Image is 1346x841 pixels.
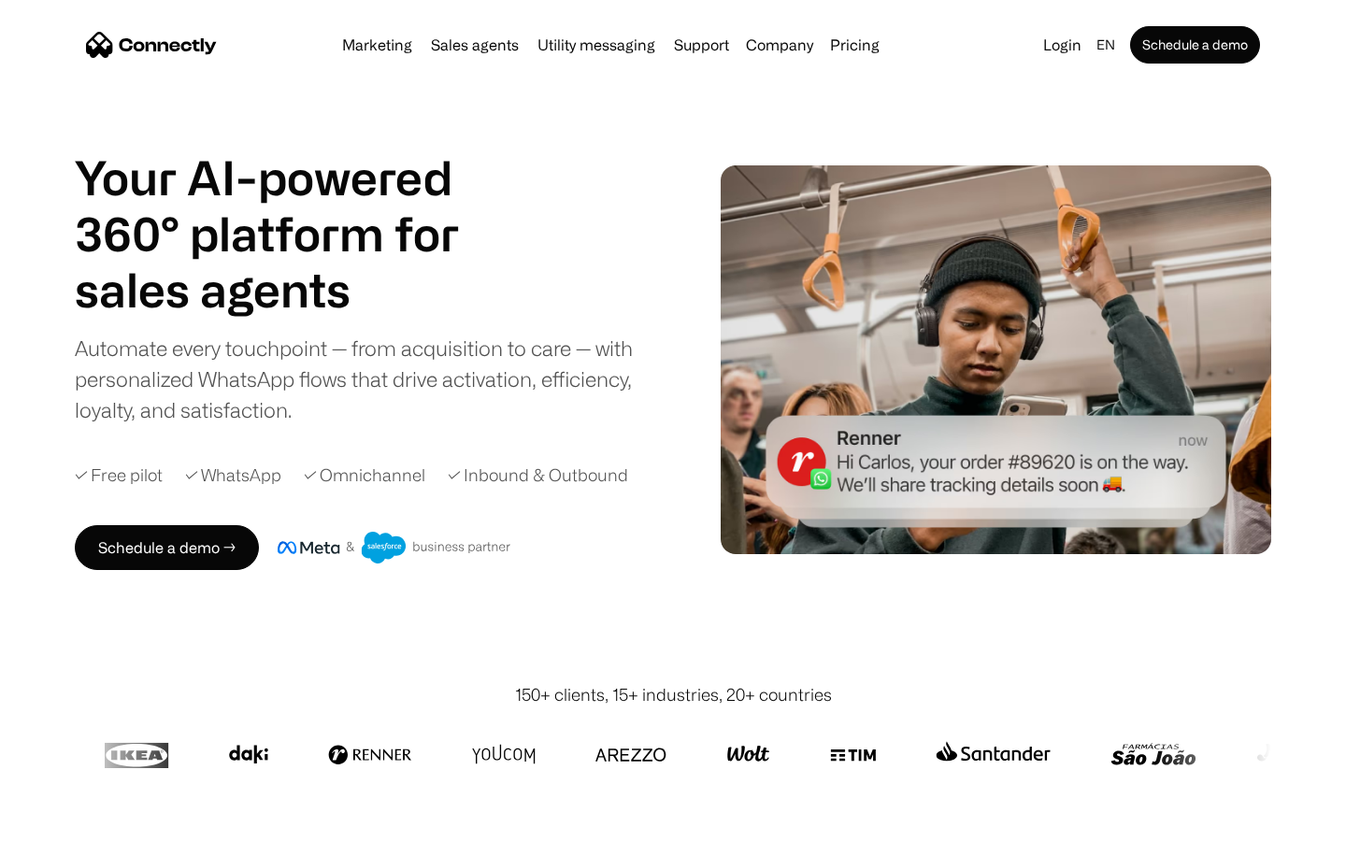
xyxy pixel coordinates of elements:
[185,463,281,488] div: ✓ WhatsApp
[423,37,526,52] a: Sales agents
[335,37,420,52] a: Marketing
[666,37,737,52] a: Support
[530,37,663,52] a: Utility messaging
[746,32,813,58] div: Company
[75,262,505,318] h1: sales agents
[37,808,112,834] ul: Language list
[75,525,259,570] a: Schedule a demo →
[75,463,163,488] div: ✓ Free pilot
[75,333,664,425] div: Automate every touchpoint — from acquisition to care — with personalized WhatsApp flows that driv...
[19,806,112,834] aside: Language selected: English
[1096,32,1115,58] div: en
[448,463,628,488] div: ✓ Inbound & Outbound
[823,37,887,52] a: Pricing
[1130,26,1260,64] a: Schedule a demo
[75,150,505,262] h1: Your AI-powered 360° platform for
[304,463,425,488] div: ✓ Omnichannel
[1036,32,1089,58] a: Login
[515,682,832,707] div: 150+ clients, 15+ industries, 20+ countries
[278,532,511,563] img: Meta and Salesforce business partner badge.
